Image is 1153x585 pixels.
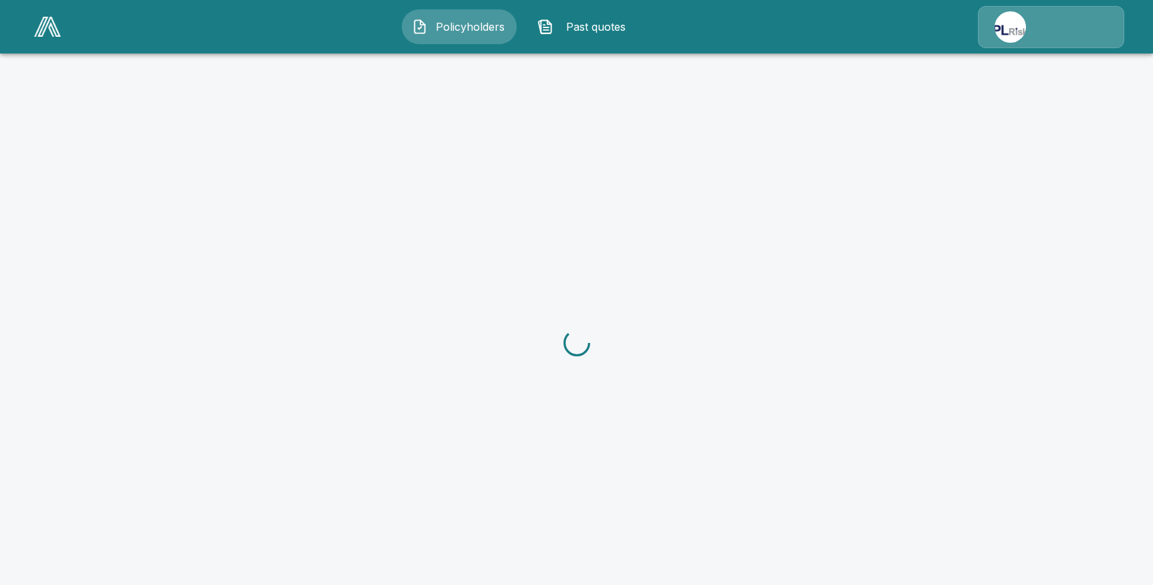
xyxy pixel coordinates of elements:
button: Past quotes IconPast quotes [527,9,642,44]
button: Policyholders IconPolicyholders [402,9,517,44]
img: Past quotes Icon [537,19,553,35]
img: AA Logo [34,17,61,37]
img: Policyholders Icon [412,19,428,35]
span: Past quotes [559,19,632,35]
span: Policyholders [433,19,507,35]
